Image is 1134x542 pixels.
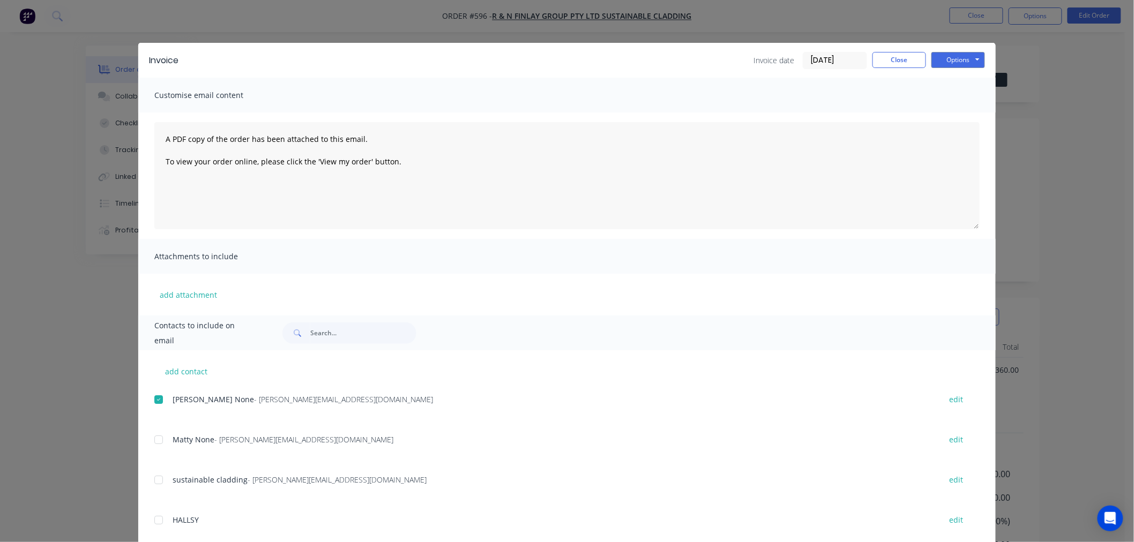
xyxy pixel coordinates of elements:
[154,122,980,229] textarea: A PDF copy of the order has been attached to this email. To view your order online, please click ...
[931,52,985,68] button: Options
[943,513,969,527] button: edit
[173,475,248,485] span: sustainable cladding
[154,363,219,379] button: add contact
[154,318,256,348] span: Contacts to include on email
[254,394,433,404] span: - [PERSON_NAME][EMAIL_ADDRESS][DOMAIN_NAME]
[248,475,427,485] span: - [PERSON_NAME][EMAIL_ADDRESS][DOMAIN_NAME]
[214,434,393,445] span: - [PERSON_NAME][EMAIL_ADDRESS][DOMAIN_NAME]
[173,434,214,445] span: Matty None
[943,432,969,447] button: edit
[154,88,272,103] span: Customise email content
[173,394,254,404] span: [PERSON_NAME] None
[149,54,178,67] div: Invoice
[872,52,926,68] button: Close
[943,392,969,406] button: edit
[943,472,969,487] button: edit
[1098,506,1123,531] div: Open Intercom Messenger
[310,322,416,344] input: Search...
[154,249,272,264] span: Attachments to include
[753,55,794,66] span: Invoice date
[154,287,222,303] button: add attachment
[173,515,199,525] span: HALLSY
